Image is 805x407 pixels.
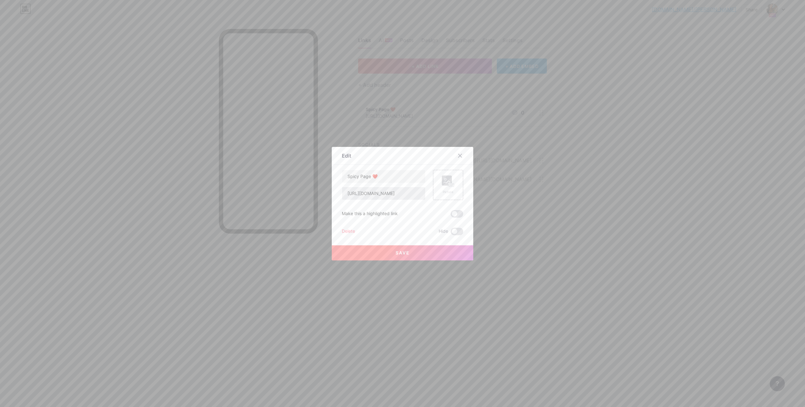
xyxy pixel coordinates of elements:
[442,190,454,194] div: Picture
[332,245,473,260] button: Save
[342,152,351,159] div: Edit
[342,170,425,183] input: Title
[396,250,410,255] span: Save
[342,228,355,235] div: Delete
[439,228,448,235] span: Hide
[342,210,398,218] div: Make this a highlighted link
[342,187,425,200] input: URL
